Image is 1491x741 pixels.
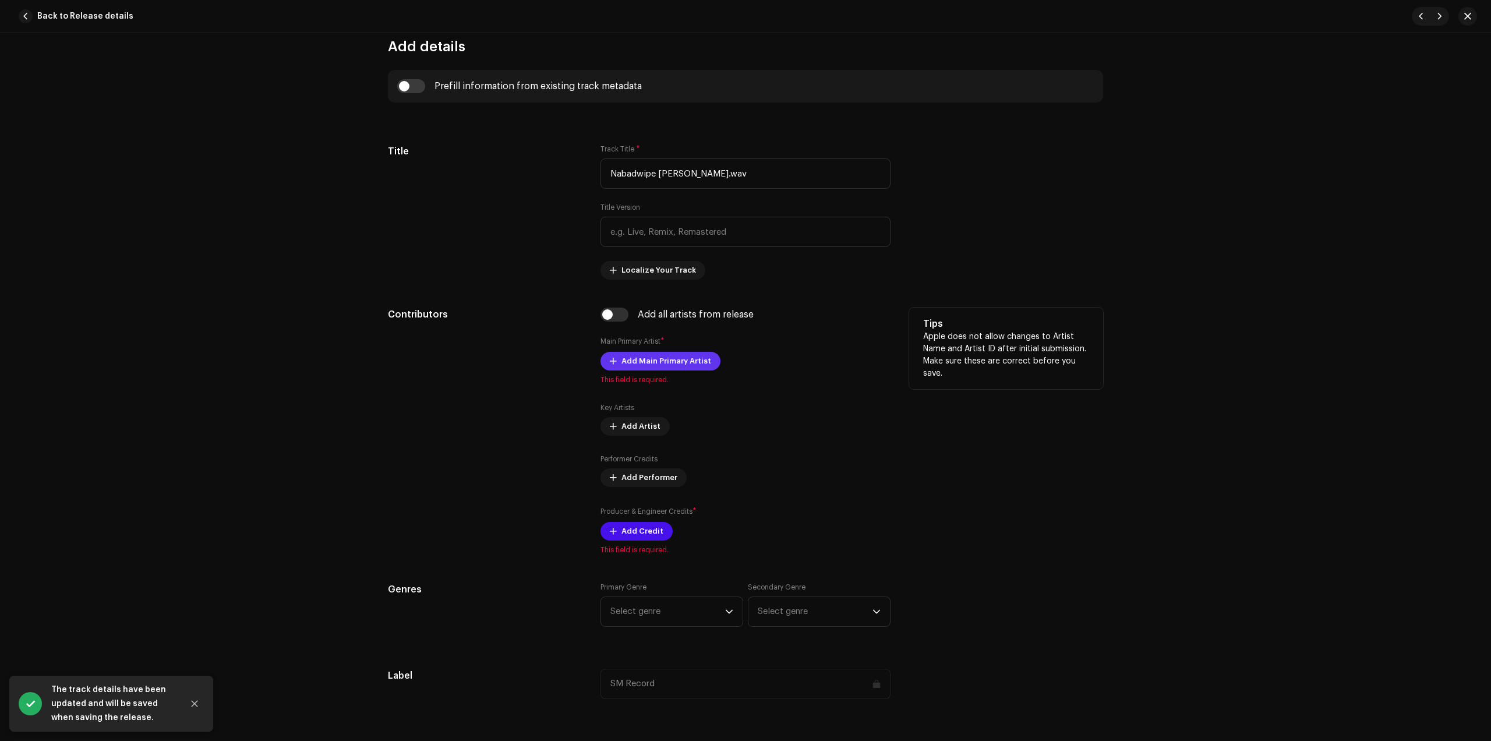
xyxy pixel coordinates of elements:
[600,352,720,370] button: Add Main Primary Artist
[600,203,640,212] label: Title Version
[600,417,670,436] button: Add Artist
[600,261,705,280] button: Localize Your Track
[610,597,725,626] span: Select genre
[600,583,646,592] label: Primary Genre
[388,308,582,322] h5: Contributors
[600,508,692,515] small: Producer & Engineer Credits
[388,37,1103,56] h3: Add details
[600,522,673,541] button: Add Credit
[923,331,1089,380] p: Apple does not allow changes to Artist Name and Artist ID after initial submission. Make sure the...
[725,597,733,626] div: dropdown trigger
[434,82,642,91] div: Prefill information from existing track metadata
[600,545,891,555] span: This field is required.
[638,310,754,319] div: Add all artists from release
[600,338,660,345] small: Main Primary Artist
[600,158,891,189] input: Enter the name of the track
[388,144,582,158] h5: Title
[872,597,881,626] div: dropdown trigger
[388,583,582,597] h5: Genres
[600,403,634,412] label: Key Artists
[600,144,640,154] label: Track Title
[621,466,677,489] span: Add Performer
[748,583,805,592] label: Secondary Genre
[183,692,206,715] button: Close
[600,375,891,384] span: This field is required.
[621,350,711,373] span: Add Main Primary Artist
[600,217,891,247] input: e.g. Live, Remix, Remastered
[621,415,660,438] span: Add Artist
[51,683,174,725] div: The track details have been updated and will be saved when saving the release.
[388,669,582,683] h5: Label
[600,454,658,464] label: Performer Credits
[621,259,696,282] span: Localize Your Track
[758,597,872,626] span: Select genre
[600,468,687,487] button: Add Performer
[621,520,663,543] span: Add Credit
[923,317,1089,331] h5: Tips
